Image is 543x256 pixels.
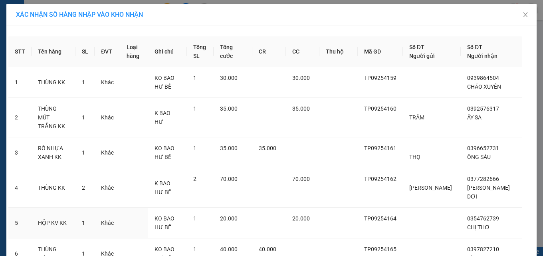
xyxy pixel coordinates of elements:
td: Khác [95,208,120,238]
span: TP09254162 [364,176,396,182]
span: THỌ [409,154,420,160]
span: 1 [82,149,85,156]
td: 4 [8,168,32,208]
span: K BAO HƯ BỂ [155,180,171,195]
button: Close [514,4,537,26]
span: 70.000 [220,176,238,182]
span: KO BAO HƯ BỂ [155,75,174,90]
th: Ghi chú [148,36,186,67]
strong: BIÊN NHẬN GỬI HÀNG [27,4,93,12]
span: 1 [193,105,196,112]
span: XÁC NHẬN SỐ HÀNG NHẬP VÀO KHO NHẬN [16,11,143,18]
span: VP [PERSON_NAME] (Hàng) - [16,16,113,23]
span: TP09254159 [364,75,396,81]
span: 1 [193,246,196,252]
span: 0939864504 [467,75,499,81]
th: Tổng SL [187,36,214,67]
th: STT [8,36,32,67]
span: 1 [193,145,196,151]
p: GỬI: [3,16,117,23]
td: RỔ NHỰA XANH KK [32,137,75,168]
td: 2 [8,98,32,137]
span: 30.000 [292,75,310,81]
span: KO BAO HƯ BỂ [155,215,174,230]
th: Loại hàng [120,36,148,67]
td: 1 [8,67,32,98]
p: NHẬN: [3,27,117,42]
span: 2 [193,176,196,182]
td: HỘP KV KK [32,208,75,238]
span: 35.000 [220,105,238,112]
span: trâm [99,16,113,23]
span: [PERSON_NAME] [409,185,452,191]
td: Khác [95,137,120,168]
span: VP [PERSON_NAME] ([GEOGRAPHIC_DATA]) [3,27,80,42]
span: CHÁO XUYÊN [467,83,501,90]
th: SL [75,36,95,67]
span: 0392576317 [467,105,499,112]
span: 20.000 [292,215,310,222]
span: 20.000 [220,215,238,222]
th: Tên hàng [32,36,75,67]
span: HOÀI ANH [43,43,73,51]
th: CC [286,36,319,67]
span: 70.000 [292,176,310,182]
span: 0397827210 [467,246,499,252]
span: ÔNG SÁU [467,154,491,160]
span: 30.000 [220,75,238,81]
span: 40.000 [259,246,276,252]
span: 35.000 [292,105,310,112]
span: Người gửi [409,53,435,59]
td: THÙNG KK [32,67,75,98]
span: Người nhận [467,53,497,59]
th: ĐVT [95,36,120,67]
span: TP09254165 [364,246,396,252]
td: 5 [8,208,32,238]
span: 0377282666 [467,176,499,182]
span: CHỊ THƠ [467,224,490,230]
span: 1 [82,220,85,226]
span: K BAO HƯ [155,110,170,125]
span: Số ĐT [409,44,424,50]
span: 2 [82,185,85,191]
span: TP09254160 [364,105,396,112]
span: 1 [82,114,85,121]
span: GIAO: [3,52,19,60]
span: [PERSON_NAME] DƠI [467,185,510,200]
span: 1 [193,215,196,222]
th: Thu hộ [319,36,358,67]
span: 0354762739 [467,215,499,222]
span: close [522,12,529,18]
span: 35.000 [220,145,238,151]
span: 35.000 [259,145,276,151]
td: THÙNG MÚT TRẮNG KK [32,98,75,137]
span: KO BAO HƯ BỂ [155,145,174,160]
th: CR [252,36,286,67]
td: 3 [8,137,32,168]
span: Số ĐT [467,44,482,50]
span: 0939335227 - [3,43,73,51]
span: 1 [82,79,85,85]
span: 0396652731 [467,145,499,151]
span: ÂY SA [467,114,482,121]
span: 1 [193,75,196,81]
span: TRÂM [409,114,424,121]
td: Khác [95,168,120,208]
td: Khác [95,67,120,98]
span: TP09254164 [364,215,396,222]
span: 40.000 [220,246,238,252]
th: Tổng cước [214,36,252,67]
td: THÙNG KK [32,168,75,208]
span: TP09254161 [364,145,396,151]
th: Mã GD [358,36,403,67]
td: Khác [95,98,120,137]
